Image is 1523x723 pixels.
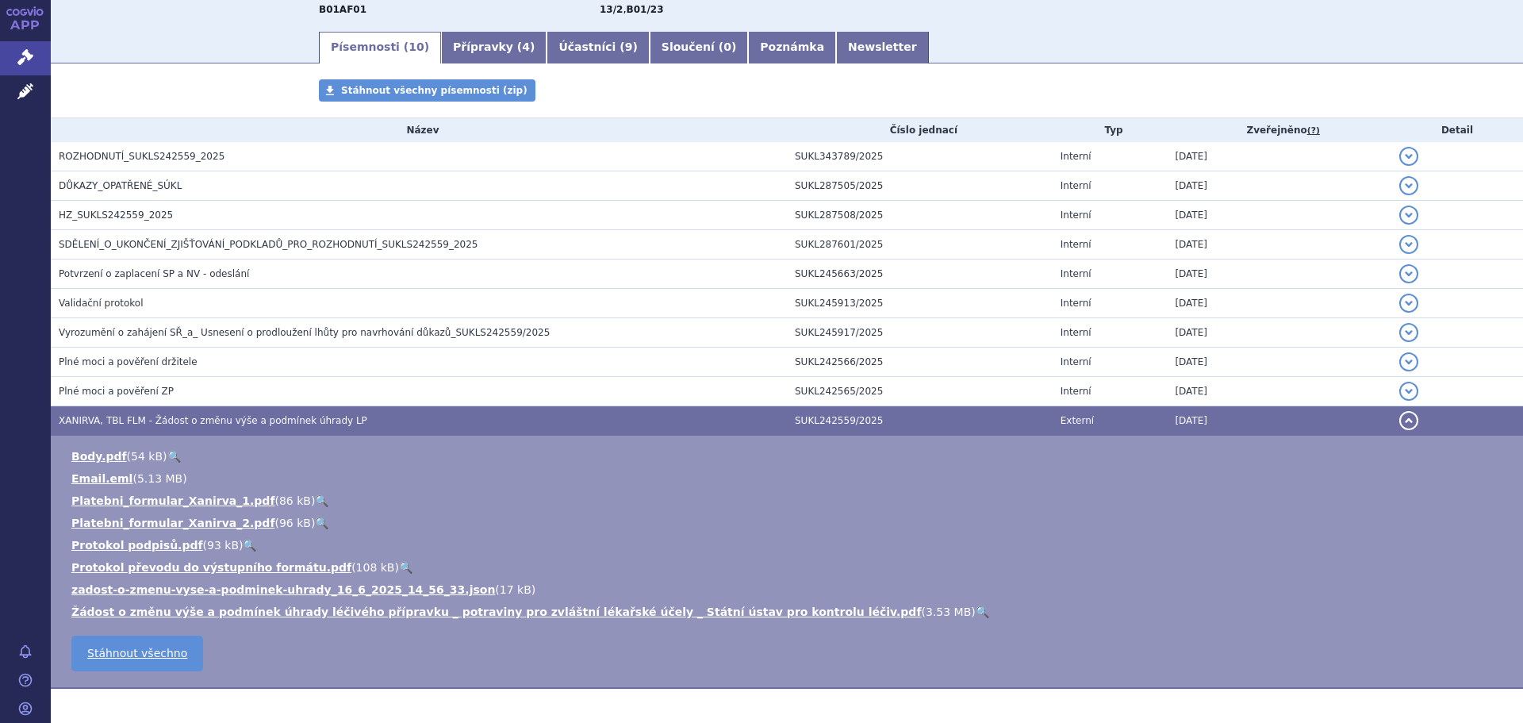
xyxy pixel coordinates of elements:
[71,561,351,574] a: Protokol převodu do výstupního formátu.pdf
[1167,289,1391,318] td: [DATE]
[625,40,633,53] span: 9
[319,79,535,102] a: Stáhnout všechny písemnosti (zip)
[71,494,274,507] a: Platebni_formular_Xanirva_1.pdf
[71,582,1507,598] li: ( )
[71,604,1507,620] li: ( )
[315,517,328,529] a: 🔍
[748,32,836,63] a: Poznámka
[71,471,1507,486] li: ( )
[926,606,971,618] span: 3.53 MB
[59,268,249,279] span: Potvrzení o zaplacení SP a NV - odeslání
[71,539,203,552] a: Protokol podpisů.pdf
[1167,118,1391,142] th: Zveřejněno
[1399,294,1418,313] button: detail
[1307,125,1320,137] abbr: (?)
[500,583,531,596] span: 17 kB
[522,40,530,53] span: 4
[71,537,1507,553] li: ( )
[787,377,1053,406] td: SUKL242565/2025
[1061,386,1091,397] span: Interní
[1061,151,1091,162] span: Interní
[167,450,181,463] a: 🔍
[787,318,1053,348] td: SUKL245917/2025
[547,32,649,63] a: Účastníci (9)
[341,85,527,96] span: Stáhnout všechny písemnosti (zip)
[1167,377,1391,406] td: [DATE]
[1061,268,1091,279] span: Interní
[1167,260,1391,289] td: [DATE]
[243,539,256,552] a: 🔍
[787,201,1053,230] td: SUKL287508/2025
[131,450,163,463] span: 54 kB
[787,118,1053,142] th: Číslo jednací
[1167,406,1391,436] td: [DATE]
[1167,142,1391,171] td: [DATE]
[59,356,198,367] span: Plné moci a pověření držitele
[836,32,929,63] a: Newsletter
[787,289,1053,318] td: SUKL245913/2025
[787,406,1053,436] td: SUKL242559/2025
[71,450,127,463] a: Body.pdf
[59,239,478,250] span: SDĚLENÍ_O_UKONČENÍ_ZJIŠŤOVÁNÍ_PODKLADŮ_PRO_ROZHODNUTÍ_SUKLS242559_2025
[71,583,495,596] a: zadost-o-zmenu-vyse-a-podminek-uhrady_16_6_2025_14_56_33.json
[1061,180,1091,191] span: Interní
[723,40,731,53] span: 0
[279,494,311,507] span: 86 kB
[279,517,311,529] span: 96 kB
[71,560,1507,575] li: ( )
[71,448,1507,464] li: ( )
[1167,348,1391,377] td: [DATE]
[1399,147,1418,166] button: detail
[1167,171,1391,201] td: [DATE]
[1061,210,1091,221] span: Interní
[650,32,748,63] a: Sloučení (0)
[1391,118,1523,142] th: Detail
[1399,206,1418,225] button: detail
[627,4,664,15] strong: gatrany a xabany vyšší síly
[59,298,144,309] span: Validační protokol
[319,4,366,15] strong: RIVAROXABAN
[1053,118,1168,142] th: Typ
[787,171,1053,201] td: SUKL287505/2025
[600,4,623,15] strong: léčiva k terapii nebo k profylaxi tromboembolických onemocnění, přímé inhibitory faktoru Xa a tro...
[976,606,989,618] a: 🔍
[787,142,1053,171] td: SUKL343789/2025
[1399,323,1418,342] button: detail
[319,32,441,63] a: Písemnosti (10)
[59,180,182,191] span: DŮKAZY_OPATŘENÉ_SÚKL
[409,40,424,53] span: 10
[1061,415,1094,426] span: Externí
[1061,327,1091,338] span: Interní
[1399,176,1418,195] button: detail
[71,493,1507,509] li: ( )
[787,260,1053,289] td: SUKL245663/2025
[441,32,547,63] a: Přípravky (4)
[315,494,328,507] a: 🔍
[1167,318,1391,348] td: [DATE]
[1167,230,1391,260] td: [DATE]
[59,327,550,338] span: Vyrozumění o zahájení SŘ_a_ Usnesení o prodloužení lhůty pro navrhování důkazů_SUKLS242559/2025
[1167,201,1391,230] td: [DATE]
[399,561,412,574] a: 🔍
[1061,298,1091,309] span: Interní
[71,636,203,671] a: Stáhnout všechno
[787,230,1053,260] td: SUKL287601/2025
[1399,411,1418,430] button: detail
[1061,356,1091,367] span: Interní
[1399,235,1418,254] button: detail
[1061,239,1091,250] span: Interní
[59,151,224,162] span: ROZHODNUTÍ_SUKLS242559_2025
[71,472,132,485] a: Email.eml
[207,539,239,552] span: 93 kB
[71,515,1507,531] li: ( )
[59,415,367,426] span: XANIRVA, TBL FLM - Žádost o změnu výše a podmínek úhrady LP
[137,472,182,485] span: 5.13 MB
[71,606,922,618] a: Žádost o změnu výše a podmínek úhrady léčivého přípravku _ potraviny pro zvláštní lékařské účely ...
[71,517,274,529] a: Platebni_formular_Xanirva_2.pdf
[356,561,395,574] span: 108 kB
[59,210,173,221] span: HZ_SUKLS242559_2025
[787,348,1053,377] td: SUKL242566/2025
[1399,382,1418,401] button: detail
[1399,264,1418,283] button: detail
[51,118,787,142] th: Název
